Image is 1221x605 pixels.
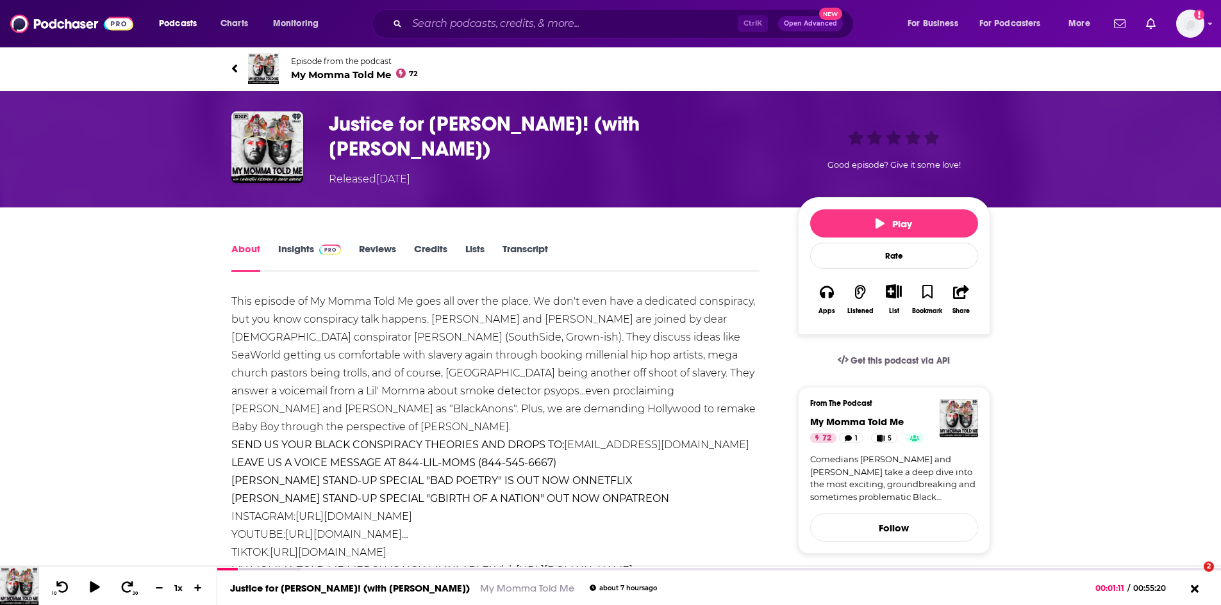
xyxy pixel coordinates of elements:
[231,111,303,183] img: Justice for Melvin! (with Will Miles)
[810,433,836,443] a: 72
[133,591,138,596] span: 30
[270,546,386,558] a: [URL][DOMAIN_NAME]
[889,307,899,315] div: List
[912,307,942,315] div: Bookmark
[231,439,564,451] strong: SEND US YOUR BLACK CONSPIRACY THEORIES AND DROPS TO:
[778,16,843,31] button: Open AdvancedNew
[590,585,657,592] div: about 7 hours ago
[619,492,669,504] a: PATREON
[810,399,968,408] h3: From The Podcast
[264,13,335,34] button: open menu
[359,243,396,272] a: Reviews
[940,399,978,437] img: My Momma Told Me
[231,492,669,504] strong: [PERSON_NAME] STAND-UP SPECIAL "GBIRTH OF A NATION" OUT NOW ON
[1176,10,1204,38] span: Logged in as WesBurdett
[810,513,978,542] button: Follow
[871,433,897,443] a: 5
[273,15,319,33] span: Monitoring
[1194,10,1204,20] svg: Add a profile image
[480,582,574,594] a: My Momma Told Me
[212,13,256,34] a: Charts
[384,9,866,38] div: Search podcasts, credits, & more...
[855,432,858,445] span: 1
[952,307,970,315] div: Share
[827,345,961,376] a: Get this podcast via API
[877,276,910,323] div: Show More ButtonList
[1130,583,1179,593] span: 00:55:20
[409,71,418,77] span: 72
[231,243,260,272] a: About
[503,243,548,272] a: Transcript
[231,53,611,84] a: My Momma Told MeEpisode from the podcastMy Momma Told Me72
[168,583,190,593] div: 1 x
[979,15,1041,33] span: For Podcasters
[220,15,248,33] span: Charts
[827,160,961,170] span: Good episode? Give it some love!
[49,580,74,596] button: 10
[1176,10,1204,38] img: User Profile
[876,218,912,230] span: Play
[847,307,874,315] div: Listened
[1095,583,1127,593] span: 00:01:11
[465,243,485,272] a: Lists
[291,69,419,81] span: My Momma Told Me
[278,243,342,272] a: InsightsPodchaser Pro
[231,564,633,576] strong: MY MOMMA TOLD ME MERCH IS NOW AVAILABLE! Visit
[818,307,835,315] div: Apps
[784,20,837,27] span: Open Advanced
[819,8,842,20] span: New
[1127,583,1130,593] span: /
[516,564,633,576] a: [URL][DOMAIN_NAME]
[810,415,904,428] a: My Momma Told Me
[908,15,958,33] span: For Business
[843,276,877,323] button: Listened
[319,245,342,255] img: Podchaser Pro
[971,13,1059,34] button: open menu
[911,276,944,323] button: Bookmark
[295,510,412,522] a: [URL][DOMAIN_NAME]
[888,432,892,445] span: 5
[1204,561,1214,572] span: 2
[822,432,831,445] span: 72
[810,209,978,238] button: Play
[231,474,633,487] strong: [PERSON_NAME] STAND-UP SPECIAL "BAD POETRY" IS OUT NOW ON
[291,56,419,66] span: Episode from the podcast
[1068,15,1090,33] span: More
[881,284,907,298] button: Show More Button
[589,474,633,487] a: NETFLIX
[738,15,768,32] span: Ctrl K
[159,15,197,33] span: Podcasts
[329,111,777,161] h1: Justice for Melvin! (with Will Miles)
[150,13,213,34] button: open menu
[1059,13,1106,34] button: open menu
[116,580,140,596] button: 30
[52,591,56,596] span: 10
[810,276,843,323] button: Apps
[1176,10,1204,38] button: Show profile menu
[1109,13,1131,35] a: Show notifications dropdown
[407,13,738,34] input: Search podcasts, credits, & more...
[414,243,447,272] a: Credits
[1177,561,1208,592] iframe: Intercom live chat
[10,12,133,36] img: Podchaser - Follow, Share and Rate Podcasts
[231,456,556,469] strong: LEAVE US A VOICE MESSAGE AT 844-LIL-MOMS (844-545-6667)
[810,243,978,269] div: Rate
[329,172,410,187] div: Released [DATE]
[810,453,978,503] a: Comedians [PERSON_NAME] and [PERSON_NAME] take a deep dive into the most exciting, groundbreaking...
[851,355,950,366] span: Get this podcast via API
[899,13,974,34] button: open menu
[248,53,279,84] img: My Momma Told Me
[839,433,863,443] a: 1
[944,276,977,323] button: Share
[285,528,408,540] a: [URL][DOMAIN_NAME]…
[230,582,470,594] a: Justice for [PERSON_NAME]! (with [PERSON_NAME])
[1141,13,1161,35] a: Show notifications dropdown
